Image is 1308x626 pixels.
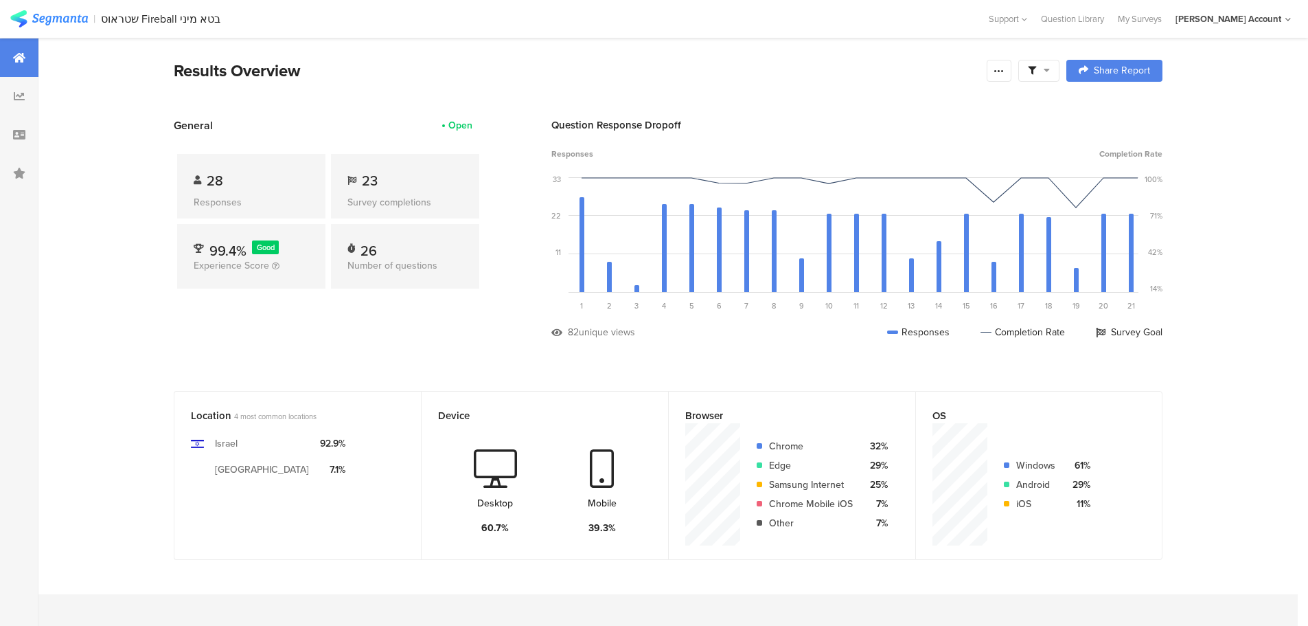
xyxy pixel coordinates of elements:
[209,241,246,261] span: 99.4%
[215,436,238,451] div: Israel
[553,174,561,185] div: 33
[1066,478,1090,492] div: 29%
[347,195,463,210] div: Survey completions
[1016,458,1055,473] div: Windows
[1066,497,1090,511] div: 11%
[1072,300,1080,311] span: 19
[769,516,853,530] div: Other
[191,408,382,423] div: Location
[935,300,942,311] span: 14
[1111,12,1169,25] a: My Surveys
[990,300,998,311] span: 16
[438,408,629,423] div: Device
[101,12,220,25] div: שטראוס Fireball בטא מיני
[551,210,561,221] div: 22
[320,436,345,451] div: 92.9%
[1094,66,1150,76] span: Share Report
[1016,497,1055,511] div: iOS
[1127,300,1135,311] span: 21
[932,408,1123,423] div: OS
[772,300,776,311] span: 8
[1034,12,1111,25] a: Question Library
[864,516,888,530] div: 7%
[908,300,915,311] span: 13
[215,462,309,477] div: [GEOGRAPHIC_DATA]
[853,300,859,311] span: 11
[825,300,833,311] span: 10
[685,408,876,423] div: Browser
[769,497,853,511] div: Chrome Mobile iOS
[744,300,748,311] span: 7
[887,325,950,339] div: Responses
[717,300,722,311] span: 6
[580,300,583,311] span: 1
[1150,210,1162,221] div: 71%
[320,462,345,477] div: 7.1%
[1150,283,1162,294] div: 14%
[551,148,593,160] span: Responses
[1016,478,1055,492] div: Android
[1096,325,1162,339] div: Survey Goal
[362,170,378,191] span: 23
[769,478,853,492] div: Samsung Internet
[980,325,1065,339] div: Completion Rate
[579,325,635,339] div: unique views
[963,300,970,311] span: 15
[481,521,509,535] div: 60.7%
[551,118,1162,133] div: Question Response Dropoff
[588,496,617,511] div: Mobile
[864,458,888,473] div: 29%
[174,118,213,133] span: General
[880,300,888,311] span: 12
[607,300,612,311] span: 2
[989,8,1027,30] div: Support
[174,58,980,83] div: Results Overview
[257,242,275,253] span: Good
[347,258,437,273] span: Number of questions
[588,521,616,535] div: 39.3%
[360,241,377,254] div: 26
[1148,247,1162,258] div: 42%
[769,439,853,454] div: Chrome
[1099,148,1162,160] span: Completion Rate
[93,11,95,27] div: |
[555,247,561,258] div: 11
[1066,458,1090,473] div: 61%
[864,478,888,492] div: 25%
[568,325,579,339] div: 82
[1018,300,1024,311] span: 17
[799,300,804,311] span: 9
[634,300,639,311] span: 3
[662,300,666,311] span: 4
[477,496,513,511] div: Desktop
[234,411,317,422] span: 4 most common locations
[1045,300,1052,311] span: 18
[194,195,309,210] div: Responses
[207,170,223,191] span: 28
[1175,12,1281,25] div: [PERSON_NAME] Account
[448,118,472,133] div: Open
[194,258,269,273] span: Experience Score
[769,458,853,473] div: Edge
[689,300,694,311] span: 5
[1145,174,1162,185] div: 100%
[10,10,88,27] img: segmanta logo
[864,439,888,454] div: 32%
[1099,300,1108,311] span: 20
[864,497,888,511] div: 7%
